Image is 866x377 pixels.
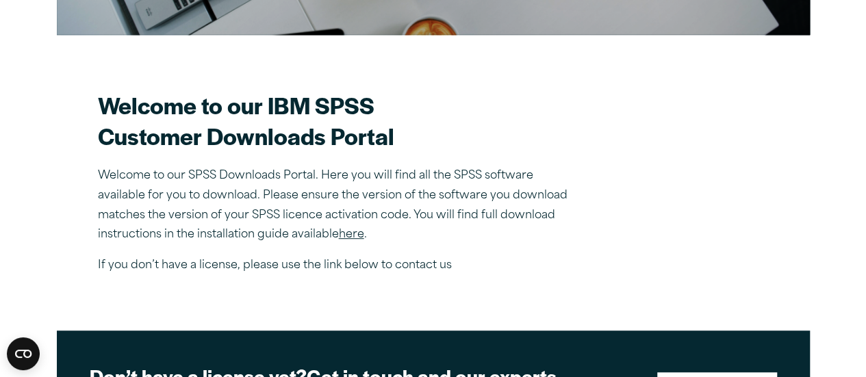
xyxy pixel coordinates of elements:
[98,256,577,276] p: If you don’t have a license, please use the link below to contact us
[98,166,577,245] p: Welcome to our SPSS Downloads Portal. Here you will find all the SPSS software available for you ...
[339,229,364,240] a: here
[98,90,577,151] h2: Welcome to our IBM SPSS Customer Downloads Portal
[7,337,40,370] button: Open CMP widget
